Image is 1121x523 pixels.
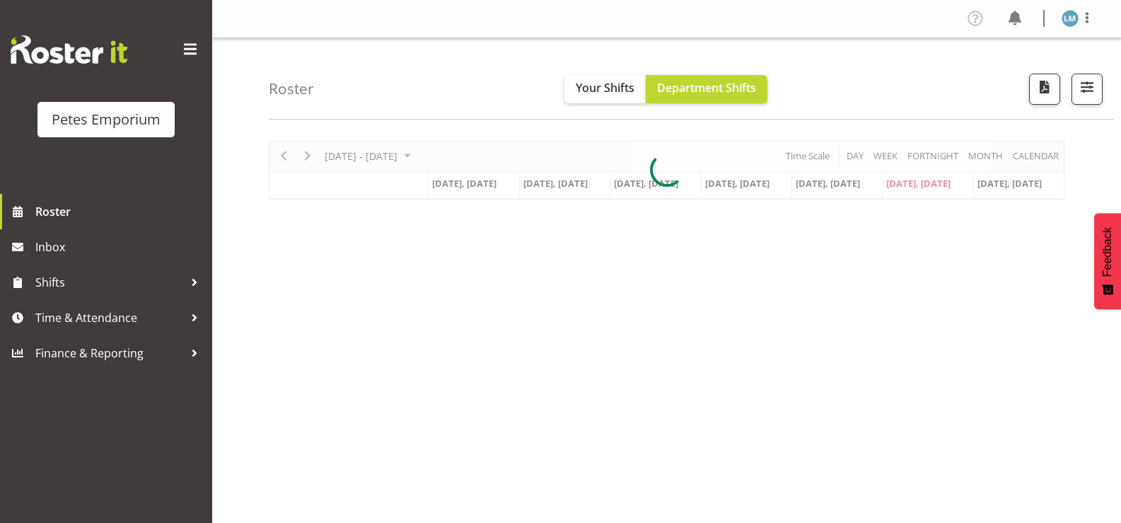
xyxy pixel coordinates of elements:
[1071,74,1103,105] button: Filter Shifts
[657,80,756,96] span: Department Shifts
[646,75,767,103] button: Department Shifts
[35,307,184,328] span: Time & Attendance
[1094,213,1121,309] button: Feedback - Show survey
[564,75,646,103] button: Your Shifts
[11,35,127,64] img: Rosterit website logo
[35,236,205,258] span: Inbox
[35,343,184,364] span: Finance & Reporting
[35,201,205,222] span: Roster
[269,81,314,97] h4: Roster
[1101,227,1114,277] span: Feedback
[1062,10,1079,27] img: lianne-morete5410.jpg
[52,109,161,130] div: Petes Emporium
[576,80,634,96] span: Your Shifts
[35,272,184,293] span: Shifts
[1029,74,1060,105] button: Download a PDF of the roster according to the set date range.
